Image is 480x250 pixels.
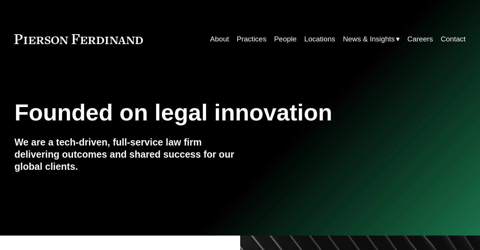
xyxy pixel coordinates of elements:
[274,32,296,46] a: People
[343,33,394,46] span: News & Insights
[14,99,390,126] h1: Founded on legal innovation
[14,136,240,173] h4: We are a tech-driven, full-service law firm delivering outcomes and shared success for our global...
[210,32,229,46] a: About
[441,32,466,46] a: Contact
[237,32,266,46] a: Practices
[407,32,433,46] a: Careers
[304,32,335,46] a: Locations
[343,32,399,46] a: folder dropdown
